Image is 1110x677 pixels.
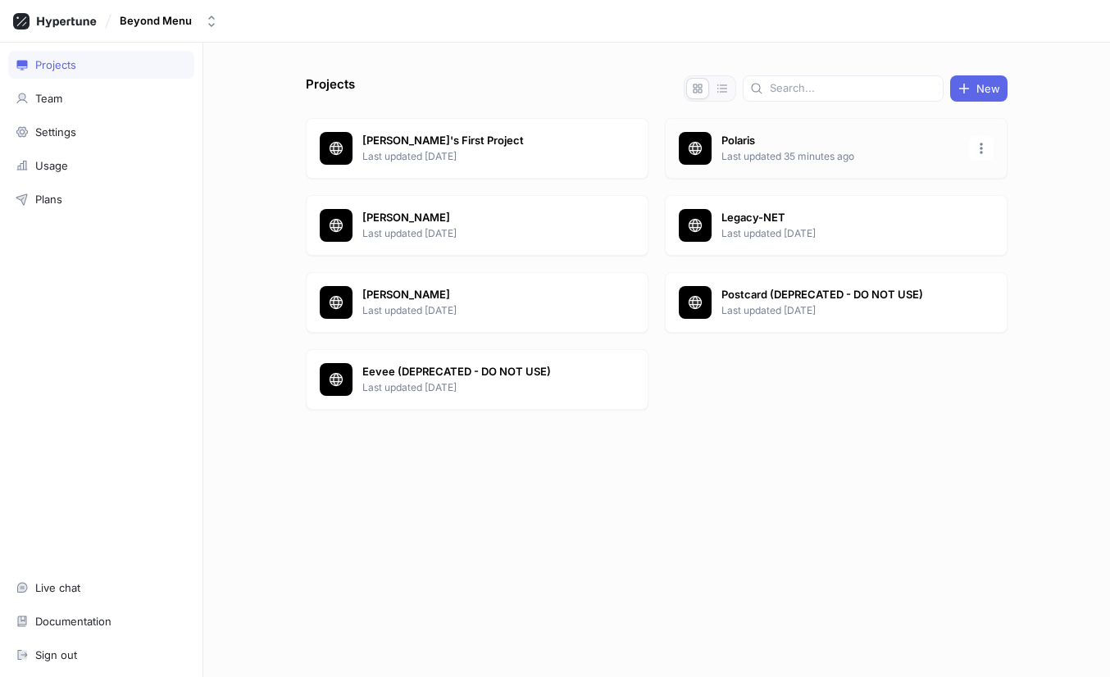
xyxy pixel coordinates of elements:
p: Polaris [721,133,959,149]
div: Plans [35,193,62,206]
span: New [976,84,1000,93]
a: Plans [8,185,194,213]
a: Projects [8,51,194,79]
button: Beyond Menu [113,7,225,34]
input: Search... [770,80,936,97]
a: Documentation [8,607,194,635]
div: Usage [35,159,68,172]
p: Last updated [DATE] [362,226,600,241]
p: Legacy-NET [721,210,959,226]
p: Eevee (DEPRECATED - DO NOT USE) [362,364,600,380]
p: [PERSON_NAME]'s First Project [362,133,600,149]
button: New [950,75,1008,102]
p: Last updated [DATE] [721,226,959,241]
div: Team [35,92,62,105]
p: Last updated [DATE] [362,149,600,164]
div: Projects [35,58,76,71]
p: Last updated [DATE] [362,380,600,395]
div: Beyond Menu [120,14,192,28]
div: Settings [35,125,76,139]
div: Documentation [35,615,111,628]
a: Usage [8,152,194,179]
a: Settings [8,118,194,146]
p: Postcard (DEPRECATED - DO NOT USE) [721,287,959,303]
p: Last updated 35 minutes ago [721,149,959,164]
p: Projects [306,75,355,102]
p: Last updated [DATE] [721,303,959,318]
p: [PERSON_NAME] [362,287,600,303]
a: Team [8,84,194,112]
div: Sign out [35,648,77,661]
p: [PERSON_NAME] [362,210,600,226]
p: Last updated [DATE] [362,303,600,318]
div: Live chat [35,581,80,594]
